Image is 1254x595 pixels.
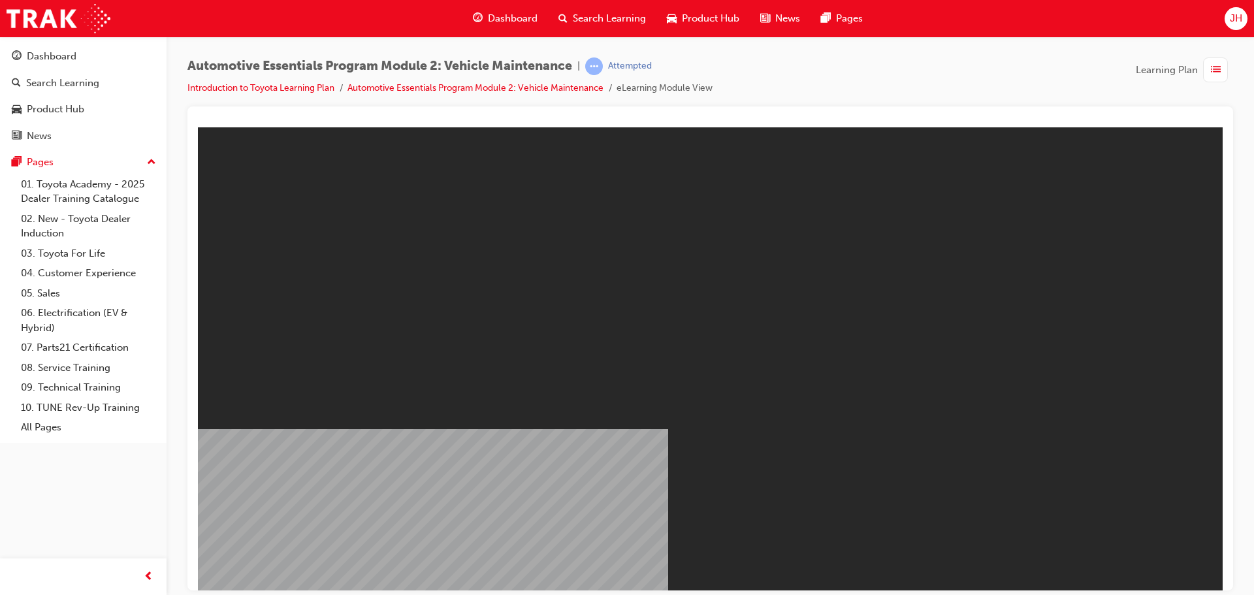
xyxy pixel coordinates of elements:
a: 06. Electrification (EV & Hybrid) [16,303,161,338]
span: Learning Plan [1136,63,1198,78]
span: Automotive Essentials Program Module 2: Vehicle Maintenance [187,59,572,74]
a: 01. Toyota Academy - 2025 Dealer Training Catalogue [16,174,161,209]
button: Pages [5,150,161,174]
a: News [5,124,161,148]
a: 09. Technical Training [16,378,161,398]
a: pages-iconPages [811,5,873,32]
a: 03. Toyota For Life [16,244,161,264]
a: Introduction to Toyota Learning Plan [187,82,334,93]
a: Product Hub [5,97,161,121]
span: up-icon [147,154,156,171]
a: 07. Parts21 Certification [16,338,161,358]
a: Automotive Essentials Program Module 2: Vehicle Maintenance [347,82,603,93]
span: guage-icon [12,51,22,63]
button: Learning Plan [1136,57,1233,82]
span: search-icon [12,78,21,89]
div: Product Hub [27,102,84,117]
span: car-icon [12,104,22,116]
div: Search Learning [26,76,99,91]
div: Dashboard [27,49,76,64]
div: Attempted [608,60,652,72]
span: News [775,11,800,26]
button: JH [1225,7,1247,30]
span: prev-icon [144,569,153,585]
span: search-icon [558,10,568,27]
span: Pages [836,11,863,26]
span: Search Learning [573,11,646,26]
a: 10. TUNE Rev-Up Training [16,398,161,418]
span: pages-icon [821,10,831,27]
a: 08. Service Training [16,358,161,378]
span: guage-icon [473,10,483,27]
a: search-iconSearch Learning [548,5,656,32]
span: pages-icon [12,157,22,169]
a: news-iconNews [750,5,811,32]
a: guage-iconDashboard [462,5,548,32]
span: list-icon [1211,62,1221,78]
li: eLearning Module View [617,81,713,96]
span: car-icon [667,10,677,27]
a: car-iconProduct Hub [656,5,750,32]
span: news-icon [12,131,22,142]
a: 04. Customer Experience [16,263,161,283]
a: Dashboard [5,44,161,69]
span: Dashboard [488,11,538,26]
button: DashboardSearch LearningProduct HubNews [5,42,161,150]
span: | [577,59,580,74]
span: Product Hub [682,11,739,26]
span: learningRecordVerb_ATTEMPT-icon [585,57,603,75]
a: Search Learning [5,71,161,95]
a: All Pages [16,417,161,438]
div: Pages [27,155,54,170]
a: 05. Sales [16,283,161,304]
img: Trak [7,4,110,33]
span: JH [1230,11,1242,26]
a: 02. New - Toyota Dealer Induction [16,209,161,244]
div: News [27,129,52,144]
span: news-icon [760,10,770,27]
